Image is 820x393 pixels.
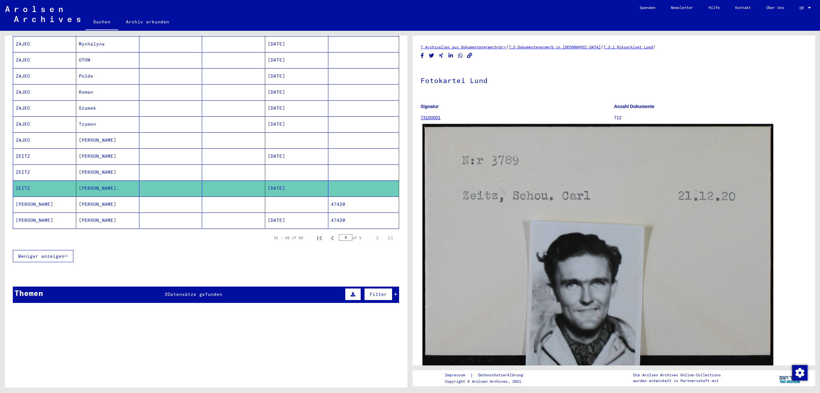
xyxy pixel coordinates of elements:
[265,68,328,84] mat-cell: [DATE]
[313,231,326,244] button: First page
[118,14,177,29] a: Archiv erkunden
[428,52,435,60] button: Share on Twitter
[13,132,76,148] mat-cell: ZAJEC
[265,36,328,52] mat-cell: [DATE]
[76,36,139,52] mat-cell: Mychalyna
[384,231,397,244] button: Last page
[370,291,387,297] span: Filter
[419,52,426,60] button: Share on Facebook
[165,291,168,297] span: 2
[76,180,139,196] mat-cell: [PERSON_NAME].
[265,213,328,228] mat-cell: [DATE]
[445,379,531,384] p: Copyright © Arolsen Archives, 2021
[509,45,601,49] a: 7.3 Dokumentenerwerb in [GEOGRAPHIC_DATA]
[265,52,328,68] mat-cell: [DATE]
[364,288,392,300] button: Filter
[328,196,399,212] mat-cell: 47420
[76,213,139,228] mat-cell: [PERSON_NAME]
[265,100,328,116] mat-cell: [DATE]
[13,164,76,180] mat-cell: ZEITZ
[633,372,721,378] p: Die Arolsen Archives Online-Collections
[76,52,139,68] mat-cell: OTON
[328,213,399,228] mat-cell: 47420
[603,45,653,49] a: 7.3.1 Riksarkivet Lund
[466,52,473,60] button: Copy link
[76,132,139,148] mat-cell: [PERSON_NAME]
[13,36,76,52] mat-cell: ZAJEC
[76,100,139,116] mat-cell: Szamek
[326,231,339,244] button: Previous page
[86,14,118,31] a: Suchen
[76,196,139,212] mat-cell: [PERSON_NAME]
[799,6,807,10] span: DE
[653,44,656,50] span: /
[457,52,464,60] button: Share on WhatsApp
[506,44,509,50] span: /
[13,148,76,164] mat-cell: ZEITZ
[447,52,454,60] button: Share on LinkedIn
[13,84,76,100] mat-cell: ZAJEC
[633,378,721,384] p: wurden entwickelt in Partnerschaft mit
[265,180,328,196] mat-cell: [DATE]
[421,45,506,49] a: 7 Archivalien aus Dokumentenerwerb<br>
[421,104,439,109] b: Signatur
[168,291,222,297] span: Datensätze gefunden
[438,52,445,60] button: Share on Xing
[76,116,139,132] mat-cell: ?zymon
[421,66,807,94] h1: Fotokartei Lund
[614,114,807,121] p: 712
[421,115,440,120] a: 73100001
[13,52,76,68] mat-cell: ZAJEC
[13,180,76,196] mat-cell: ZEITZ
[76,148,139,164] mat-cell: [PERSON_NAME]
[5,6,80,22] img: Arolsen_neg.svg
[265,84,328,100] mat-cell: [DATE]
[778,370,802,386] img: yv_logo.png
[601,44,603,50] span: /
[14,287,43,299] div: Themen
[18,253,64,259] span: Weniger anzeigen
[76,68,139,84] mat-cell: Polde
[13,100,76,116] mat-cell: ZAJEC
[76,84,139,100] mat-cell: Roman
[614,104,654,109] b: Anzahl Dokumente
[76,164,139,180] mat-cell: [PERSON_NAME]
[13,116,76,132] mat-cell: ZAJEC
[274,235,303,241] div: 51 – 68 of 68
[13,196,76,212] mat-cell: [PERSON_NAME]
[445,372,470,379] a: Impressum
[339,235,371,241] div: of 3
[473,372,531,379] a: Datenschutzerklärung
[265,148,328,164] mat-cell: [DATE]
[265,116,328,132] mat-cell: [DATE]
[13,250,73,262] button: Weniger anzeigen
[445,372,531,379] div: |
[371,231,384,244] button: Next page
[422,124,773,379] img: 001.jpg
[792,365,808,380] img: Zustimmung ändern
[13,213,76,228] mat-cell: [PERSON_NAME]
[13,68,76,84] mat-cell: ZAJEC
